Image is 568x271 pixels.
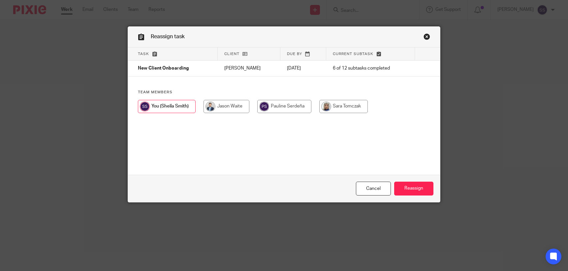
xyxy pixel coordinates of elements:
[138,52,149,56] span: Task
[287,52,302,56] span: Due by
[424,33,430,42] a: Close this dialog window
[287,65,320,72] p: [DATE]
[224,65,274,72] p: [PERSON_NAME]
[326,61,415,76] td: 6 of 12 subtasks completed
[333,52,373,56] span: Current subtask
[356,182,391,196] a: Close this dialog window
[138,90,430,95] h4: Team members
[151,34,185,39] span: Reassign task
[224,52,239,56] span: Client
[138,66,189,71] span: New Client Onboarding
[394,182,433,196] input: Reassign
